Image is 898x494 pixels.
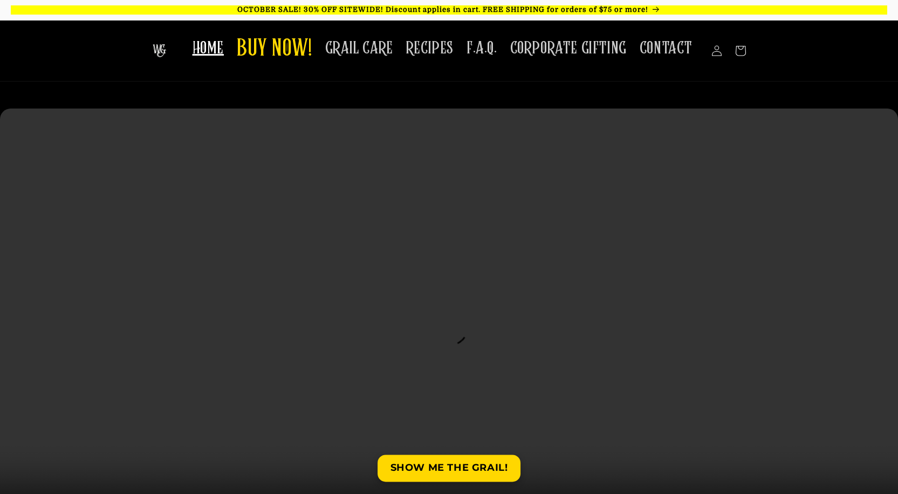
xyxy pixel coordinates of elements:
span: GRAIL CARE [325,38,393,59]
a: F.A.Q. [460,31,504,65]
a: HOME [186,31,230,65]
p: OCTOBER SALE! 30% OFF SITEWIDE! Discount applies in cart. FREE SHIPPING for orders of $75 or more! [11,5,887,15]
span: BUY NOW! [237,35,312,64]
a: BUY NOW! [230,28,319,71]
img: The Whiskey Grail [153,44,166,57]
a: RECIPES [400,31,460,65]
a: SHOW ME THE GRAIL! [378,455,521,482]
span: CORPORATE GIFTING [510,38,627,59]
span: RECIPES [406,38,454,59]
span: CONTACT [640,38,693,59]
a: GRAIL CARE [319,31,400,65]
span: F.A.Q. [467,38,497,59]
a: CORPORATE GIFTING [504,31,633,65]
span: HOME [193,38,224,59]
a: CONTACT [633,31,699,65]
